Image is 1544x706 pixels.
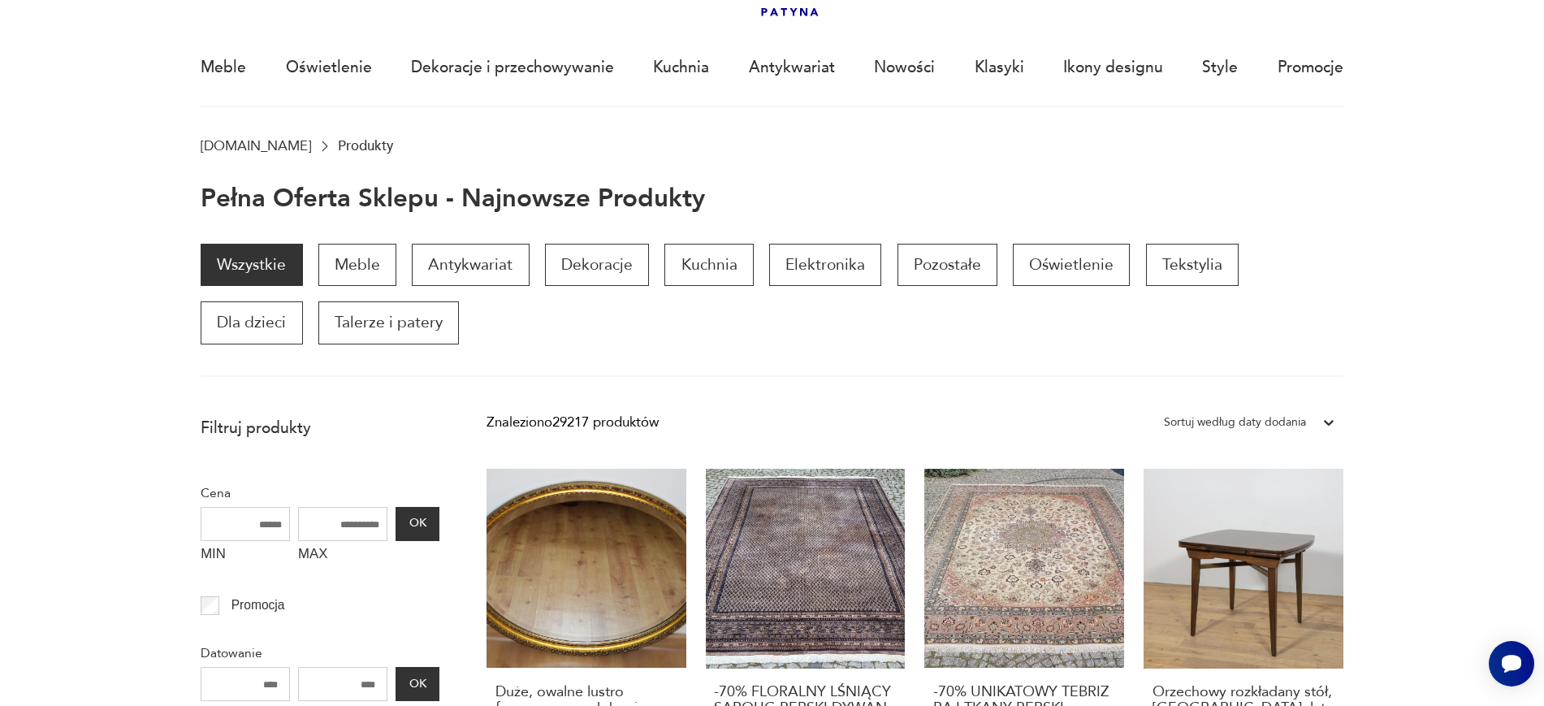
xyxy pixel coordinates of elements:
[749,30,835,105] a: Antykwariat
[201,244,302,286] a: Wszystkie
[874,30,935,105] a: Nowości
[201,541,290,572] label: MIN
[1013,244,1130,286] a: Oświetlenie
[396,507,439,541] button: OK
[201,138,311,154] a: [DOMAIN_NAME]
[653,30,709,105] a: Kuchnia
[1146,244,1239,286] a: Tekstylia
[201,483,439,504] p: Cena
[975,30,1024,105] a: Klasyki
[664,244,753,286] a: Kuchnia
[318,301,459,344] a: Talerze i patery
[396,667,439,701] button: OK
[545,244,649,286] a: Dekoracje
[231,595,285,616] p: Promocja
[201,301,302,344] a: Dla dzieci
[201,643,439,664] p: Datowanie
[201,185,705,213] h1: Pełna oferta sklepu - najnowsze produkty
[412,244,529,286] a: Antykwariat
[1489,641,1534,687] iframe: Smartsupp widget button
[1278,30,1343,105] a: Promocje
[201,30,246,105] a: Meble
[769,244,881,286] a: Elektronika
[487,412,659,433] div: Znaleziono 29217 produktów
[411,30,614,105] a: Dekoracje i przechowywanie
[318,244,396,286] a: Meble
[1063,30,1163,105] a: Ikony designu
[298,541,387,572] label: MAX
[201,418,439,439] p: Filtruj produkty
[1164,412,1306,433] div: Sortuj według daty dodania
[897,244,997,286] a: Pozostałe
[1202,30,1238,105] a: Style
[286,30,372,105] a: Oświetlenie
[338,138,393,154] p: Produkty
